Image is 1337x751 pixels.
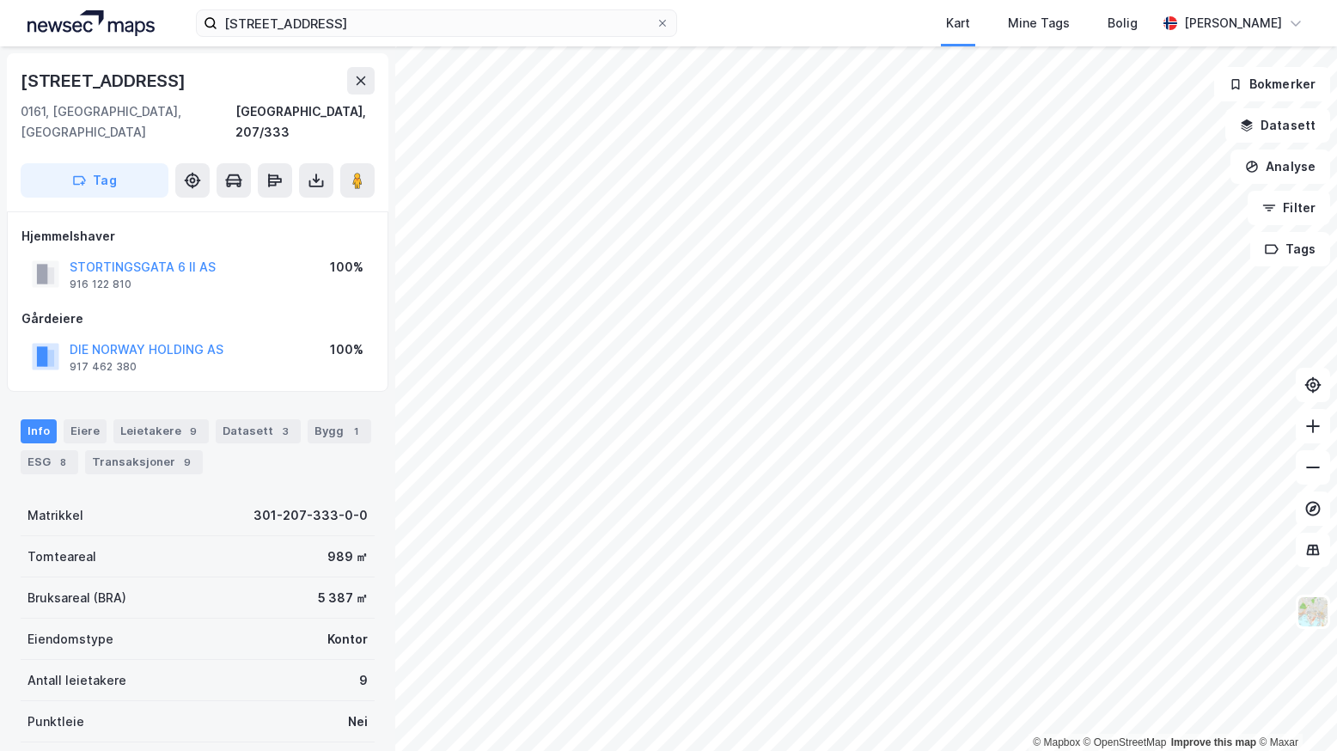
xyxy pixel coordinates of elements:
[21,67,189,95] div: [STREET_ADDRESS]
[318,588,368,608] div: 5 387 ㎡
[54,454,71,471] div: 8
[308,419,371,443] div: Bygg
[27,711,84,732] div: Punktleie
[330,339,363,360] div: 100%
[113,419,209,443] div: Leietakere
[27,588,126,608] div: Bruksareal (BRA)
[1108,13,1138,34] div: Bolig
[1297,595,1329,628] img: Z
[1250,232,1330,266] button: Tags
[235,101,375,143] div: [GEOGRAPHIC_DATA], 207/333
[27,505,83,526] div: Matrikkel
[1248,191,1330,225] button: Filter
[85,450,203,474] div: Transaksjoner
[946,13,970,34] div: Kart
[327,629,368,650] div: Kontor
[1008,13,1070,34] div: Mine Tags
[1171,736,1256,748] a: Improve this map
[21,163,168,198] button: Tag
[21,101,235,143] div: 0161, [GEOGRAPHIC_DATA], [GEOGRAPHIC_DATA]
[21,419,57,443] div: Info
[1230,150,1330,184] button: Analyse
[1184,13,1282,34] div: [PERSON_NAME]
[327,546,368,567] div: 989 ㎡
[179,454,196,471] div: 9
[347,423,364,440] div: 1
[348,711,368,732] div: Nei
[217,10,656,36] input: Søk på adresse, matrikkel, gårdeiere, leietakere eller personer
[1225,108,1330,143] button: Datasett
[253,505,368,526] div: 301-207-333-0-0
[277,423,294,440] div: 3
[359,670,368,691] div: 9
[70,278,131,291] div: 916 122 810
[1214,67,1330,101] button: Bokmerker
[27,670,126,691] div: Antall leietakere
[185,423,202,440] div: 9
[27,10,155,36] img: logo.a4113a55bc3d86da70a041830d287a7e.svg
[1251,669,1337,751] iframe: Chat Widget
[1084,736,1167,748] a: OpenStreetMap
[330,257,363,278] div: 100%
[216,419,301,443] div: Datasett
[27,629,113,650] div: Eiendomstype
[21,226,374,247] div: Hjemmelshaver
[27,546,96,567] div: Tomteareal
[1033,736,1080,748] a: Mapbox
[21,450,78,474] div: ESG
[70,360,137,374] div: 917 462 380
[21,308,374,329] div: Gårdeiere
[64,419,107,443] div: Eiere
